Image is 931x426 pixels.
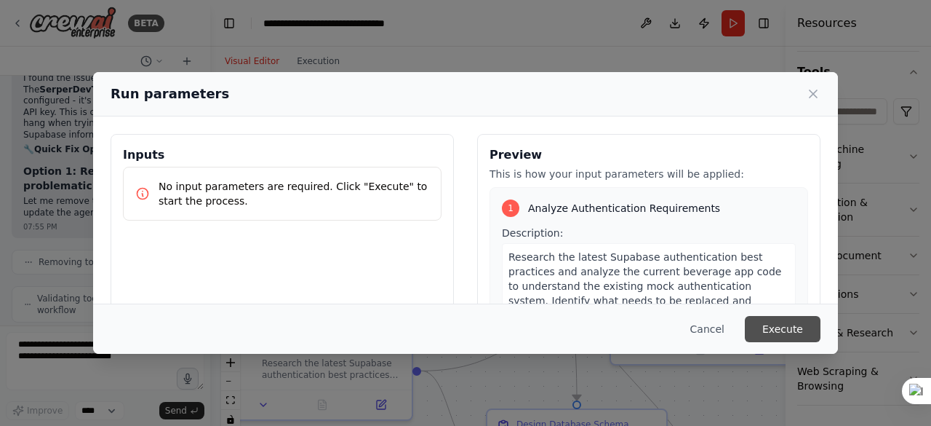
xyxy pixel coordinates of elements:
h3: Inputs [123,146,441,164]
div: 1 [502,200,519,217]
span: Description: [502,227,563,239]
button: Execute [745,316,820,342]
span: Analyze Authentication Requirements [528,201,720,216]
h3: Preview [490,146,808,164]
h2: Run parameters [111,84,229,104]
p: This is how your input parameters will be applied: [490,167,808,181]
p: No input parameters are required. Click "Execute" to start the process. [159,179,429,208]
button: Cancel [679,316,736,342]
span: Research the latest Supabase authentication best practices and analyze the current beverage app c... [508,251,781,350]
